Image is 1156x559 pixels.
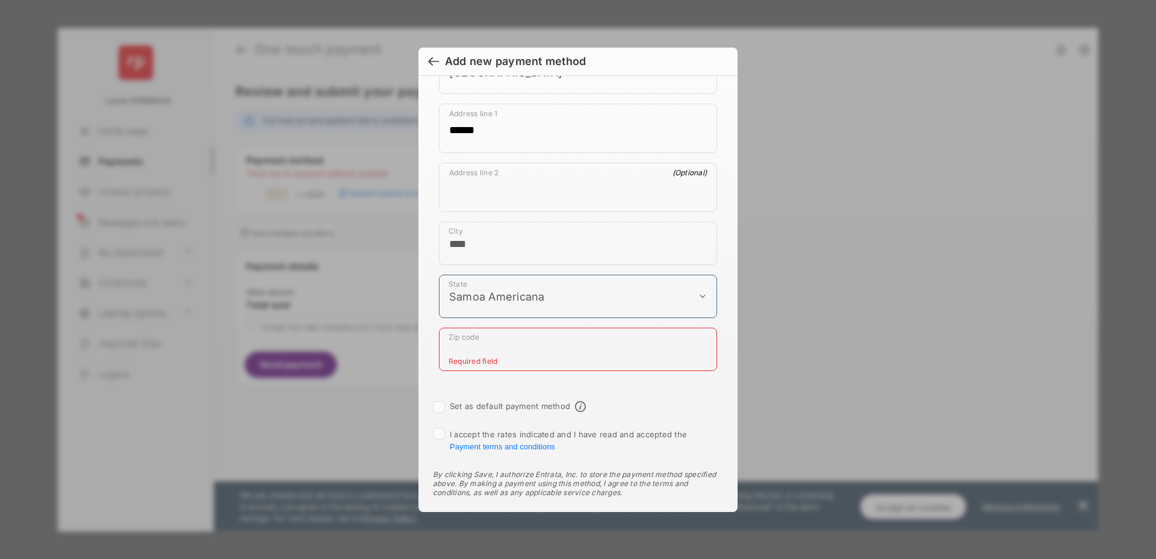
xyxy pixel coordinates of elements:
[450,401,570,411] font: Set as default payment method
[439,163,717,212] div: payment_method_screening[postal_addresses][addressLine2]
[439,275,717,318] div: payment_method_screening[postal_addresses][administrativeArea]
[450,429,687,439] font: I accept the rates indicated and I have read and accepted the
[439,328,717,371] div: payment_method_screening[postal_addresses][postalCode]
[439,222,717,265] div: payment_method_screening[postal_addresses][locality]
[433,470,716,497] font: By clicking Save, I authorize Entrata, Inc. to store the payment method specified above. By makin...
[575,401,586,412] span: Default payment method information
[450,442,555,451] button: I accept the rates indicated and I have read and accepted the
[439,104,717,153] div: payment_method_screening[postal_addresses][addressLine1]
[445,55,586,67] font: Add new payment method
